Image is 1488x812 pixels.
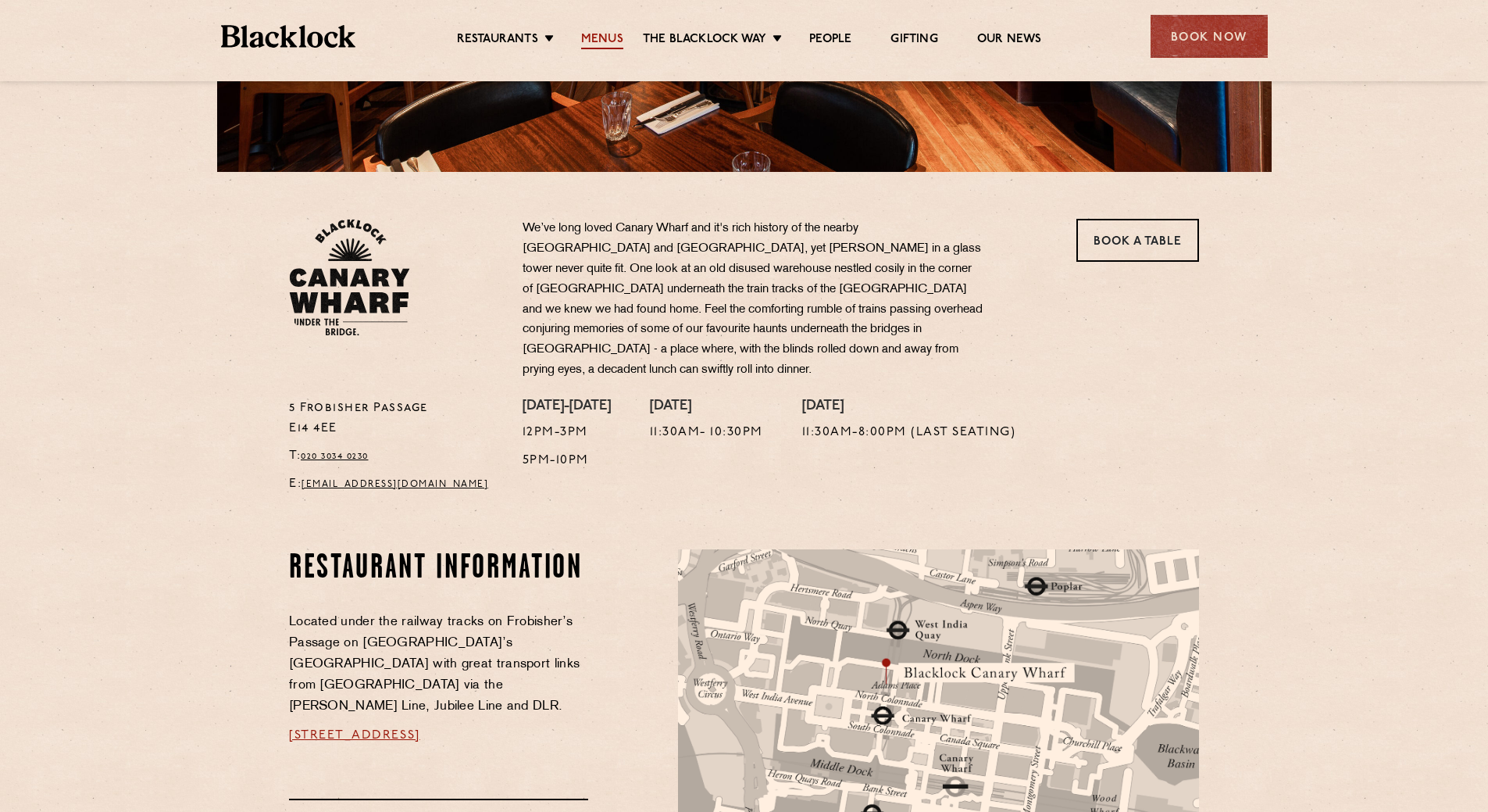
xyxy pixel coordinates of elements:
p: E: [289,474,499,495]
a: [STREET_ADDRESS] [289,729,420,742]
a: The Blacklock Way [643,32,766,49]
img: BL_Textured_Logo-footer-cropped.svg [221,25,356,48]
p: T: [289,446,499,467]
a: People [809,32,851,49]
p: 5pm-10pm [523,451,611,471]
h4: [DATE] [802,399,1016,416]
div: Book Now [1151,15,1268,58]
p: 11:30am- 10:30pm [650,423,763,443]
a: Book a Table [1076,219,1199,262]
p: We’ve long loved Canary Wharf and it's rich history of the nearby [GEOGRAPHIC_DATA] and [GEOGRAPH... [523,219,983,381]
a: 020 3034 0230 [301,452,369,461]
a: Restaurants [457,32,538,49]
p: 11:30am-8:00pm (Last Seating) [802,423,1016,443]
p: 12pm-3pm [523,423,611,443]
h4: [DATE] [650,399,763,416]
span: Located under the railway tracks on Frobisher’s Passage on [GEOGRAPHIC_DATA]’s [GEOGRAPHIC_DATA] ... [289,616,580,713]
p: 5 Frobisher Passage E14 4EE [289,399,499,439]
a: [EMAIL_ADDRESS][DOMAIN_NAME] [302,480,488,489]
img: BL_CW_Logo_Website.svg [289,219,410,336]
h2: Restaurant Information [289,549,588,588]
a: Menus [581,32,623,49]
h4: [DATE]-[DATE] [523,399,611,416]
a: Our News [977,32,1042,49]
a: Gifting [890,32,937,49]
